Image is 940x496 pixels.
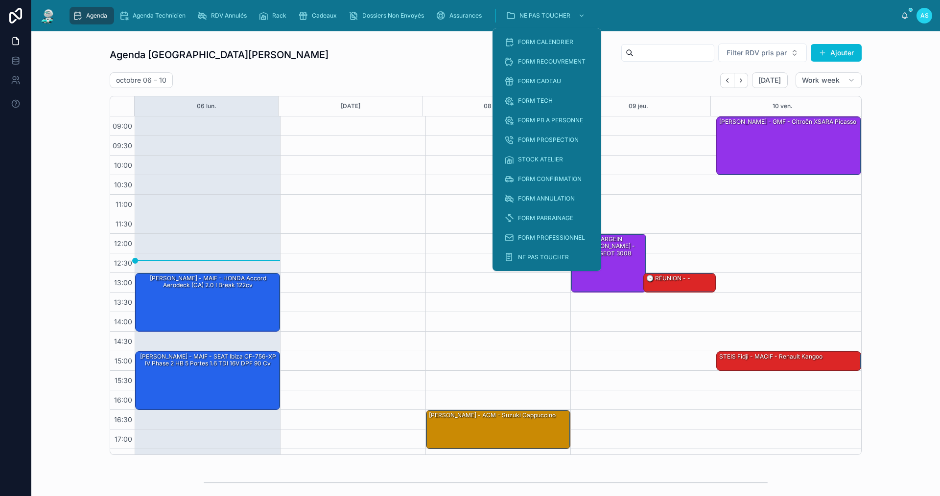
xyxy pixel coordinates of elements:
[86,12,107,20] span: Agenda
[727,48,787,58] span: Filter RDV pris par
[498,112,595,129] a: FORM PB A PERSONNE
[112,161,135,169] span: 10:00
[518,214,573,222] span: FORM PARRAINAGE
[752,72,788,88] button: [DATE]
[498,151,595,168] a: STOCK ATELIER
[116,75,166,85] h2: octobre 06 – 10
[518,58,586,66] span: FORM RECOUVREMENT
[272,12,286,20] span: Rack
[498,190,595,207] a: FORM ANNULATION
[197,96,216,116] button: 06 lun.
[498,72,595,90] a: FORM CADEAU
[112,376,135,384] span: 15:30
[133,12,186,20] span: Agenda Technicien
[449,12,482,20] span: Assurances
[362,12,424,20] span: Dossiers Non Envoyés
[802,76,840,85] span: Work week
[758,76,781,85] span: [DATE]
[136,273,280,331] div: [PERSON_NAME] - MAIF - HONDA Accord Aerodeck (CA) 2.0 i Break 122cv
[503,7,590,24] a: NE PAS TOUCHER
[717,117,861,175] div: [PERSON_NAME] - GMF - Citroën XSARA Picasso
[256,7,293,24] a: Rack
[518,38,573,46] span: FORM CALENDRIER
[518,156,563,163] span: STOCK ATELIER
[112,415,135,424] span: 16:30
[734,73,748,88] button: Next
[629,96,648,116] button: 09 jeu.
[110,141,135,150] span: 09:30
[312,12,337,20] span: Cadeaux
[718,352,823,361] div: STEIS Fidji - MACIF - Renault kangoo
[498,209,595,227] a: FORM PARRAINAGE
[112,239,135,248] span: 12:00
[112,337,135,345] span: 14:30
[211,12,247,20] span: RDV Annulés
[113,200,135,208] span: 11:00
[573,235,645,258] div: DARGEIN [PERSON_NAME] - PEUGEOT 3008
[346,7,431,24] a: Dossiers Non Envoyés
[518,234,585,242] span: FORM PROFESSIONNEL
[116,7,192,24] a: Agenda Technicien
[295,7,344,24] a: Cadeaux
[920,12,929,20] span: AS
[796,72,862,88] button: Work week
[498,170,595,188] a: FORM CONFIRMATION
[498,248,595,266] a: NE PAS TOUCHER
[112,278,135,287] span: 13:00
[110,48,329,62] h1: Agenda [GEOGRAPHIC_DATA][PERSON_NAME]
[811,44,862,62] button: Ajouter
[112,396,135,404] span: 16:00
[518,175,582,183] span: FORM CONFIRMATION
[112,298,135,306] span: 13:30
[518,253,569,261] span: NE PAS TOUCHER
[112,357,135,365] span: 15:00
[644,273,715,292] div: 🕒 RÉUNION - -
[428,411,557,420] div: [PERSON_NAME] - ACM - suzuki cappuccino
[498,131,595,149] a: FORM PROSPECTION
[518,77,561,85] span: FORM CADEAU
[519,12,570,20] span: NE PAS TOUCHER
[498,229,595,247] a: FORM PROFESSIONNEL
[112,317,135,326] span: 14:00
[484,96,506,116] button: 08 mer.
[717,352,861,370] div: STEIS Fidji - MACIF - Renault kangoo
[498,53,595,70] a: FORM RECOUVREMENT
[718,117,857,126] div: [PERSON_NAME] - GMF - Citroën XSARA Picasso
[518,195,575,203] span: FORM ANNULATION
[70,7,114,24] a: Agenda
[718,44,807,62] button: Select Button
[112,454,135,463] span: 17:30
[498,33,595,51] a: FORM CALENDRIER
[110,122,135,130] span: 09:00
[136,352,280,409] div: [PERSON_NAME] - MAIF - SEAT Ibiza CF-756-XP IV Phase 2 HB 5 Portes 1.6 TDI 16V DPF 90 cv
[433,7,489,24] a: Assurances
[341,96,360,116] button: [DATE]
[113,220,135,228] span: 11:30
[518,136,579,144] span: FORM PROSPECTION
[112,259,135,267] span: 12:30
[39,8,57,23] img: App logo
[426,410,570,449] div: [PERSON_NAME] - ACM - suzuki cappuccino
[112,180,135,189] span: 10:30
[518,97,553,105] span: FORM TECH
[773,96,793,116] button: 10 ven.
[137,352,279,368] div: [PERSON_NAME] - MAIF - SEAT Ibiza CF-756-XP IV Phase 2 HB 5 Portes 1.6 TDI 16V DPF 90 cv
[65,5,901,26] div: scrollable content
[720,73,734,88] button: Back
[112,435,135,443] span: 17:00
[571,234,646,292] div: DARGEIN [PERSON_NAME] - PEUGEOT 3008
[137,274,279,290] div: [PERSON_NAME] - MAIF - HONDA Accord Aerodeck (CA) 2.0 i Break 122cv
[498,92,595,110] a: FORM TECH
[194,7,254,24] a: RDV Annulés
[518,116,583,124] span: FORM PB A PERSONNE
[645,274,691,283] div: 🕒 RÉUNION - -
